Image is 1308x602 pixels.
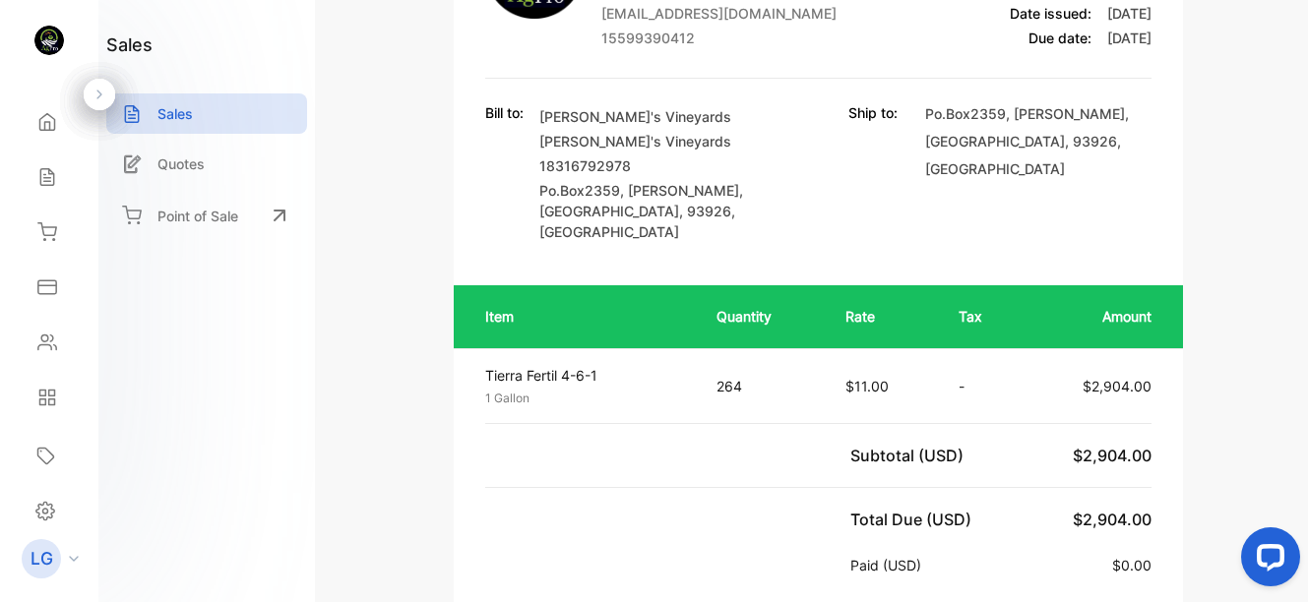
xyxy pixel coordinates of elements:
[485,306,677,327] p: Item
[716,376,806,396] p: 264
[679,203,731,219] span: , 93926
[848,102,898,123] p: Ship to:
[1073,446,1152,465] span: $2,904.00
[1028,30,1091,46] span: Due date:
[157,153,205,174] p: Quotes
[106,194,307,237] a: Point of Sale
[106,31,153,58] h1: sales
[850,508,979,531] p: Total Due (USD)
[850,555,929,575] p: Paid (USD)
[601,3,837,24] p: [EMAIL_ADDRESS][DOMAIN_NAME]
[1107,5,1152,22] span: [DATE]
[1225,519,1308,602] iframe: LiveChat chat widget
[1065,133,1117,150] span: , 93926
[845,306,919,327] p: Rate
[1073,510,1152,529] span: $2,904.00
[539,131,766,151] p: [PERSON_NAME]'s Vineyards
[850,444,971,467] p: Subtotal (USD)
[620,182,739,199] span: , [PERSON_NAME]
[845,378,889,394] span: $11.00
[31,546,53,572] p: LG
[539,182,620,199] span: Po.Box2359
[1044,306,1152,327] p: Amount
[157,103,193,124] p: Sales
[1010,5,1091,22] span: Date issued:
[485,365,681,386] p: Tierra Fertil 4-6-1
[959,376,1005,396] p: -
[106,144,307,184] a: Quotes
[1107,30,1152,46] span: [DATE]
[959,306,1005,327] p: Tax
[925,105,1006,122] span: Po.Box2359
[106,93,307,134] a: Sales
[485,102,524,123] p: Bill to:
[601,28,837,48] p: 15599390412
[157,206,238,226] p: Point of Sale
[1112,557,1152,573] span: $0.00
[1006,105,1125,122] span: , [PERSON_NAME]
[485,390,681,407] p: 1 Gallon
[1083,378,1152,394] span: $2,904.00
[539,155,766,176] p: 18316792978
[34,26,64,55] img: logo
[716,306,806,327] p: Quantity
[539,106,766,127] p: [PERSON_NAME]'s Vineyards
